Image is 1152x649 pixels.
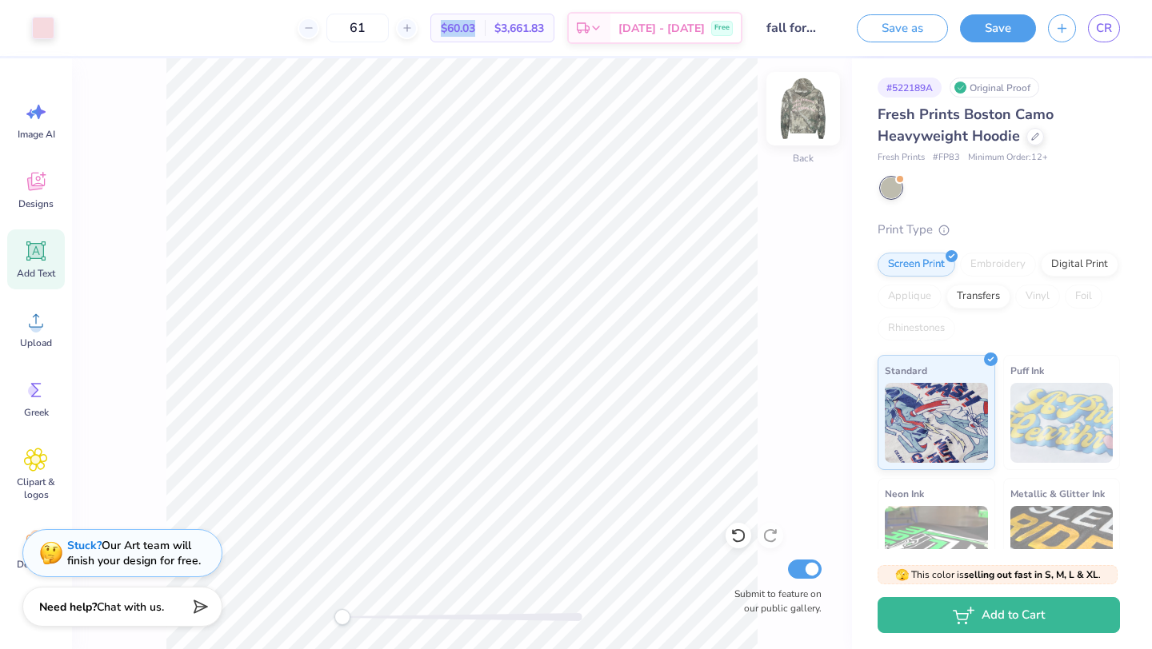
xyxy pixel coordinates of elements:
[933,151,960,165] span: # FP83
[895,567,1101,582] span: This color is .
[878,597,1120,633] button: Add to Cart
[326,14,389,42] input: – –
[946,285,1010,309] div: Transfers
[67,538,201,568] div: Our Art team will finish your design for free.
[1065,285,1102,309] div: Foil
[17,558,55,571] span: Decorate
[18,197,54,210] span: Designs
[726,587,822,615] label: Submit to feature on our public gallery.
[10,476,62,501] span: Clipart & logos
[1010,383,1114,463] img: Puff Ink
[1088,14,1120,42] a: CR
[1015,285,1060,309] div: Vinyl
[1010,506,1114,586] img: Metallic & Glitter Ink
[97,599,164,615] span: Chat with us.
[857,14,948,42] button: Save as
[1096,19,1112,38] span: CR
[878,151,925,165] span: Fresh Prints
[793,151,814,165] div: Back
[878,78,942,98] div: # 522189A
[964,568,1098,581] strong: selling out fast in S, M, L & XL
[885,506,988,586] img: Neon Ink
[67,538,102,553] strong: Stuck?
[771,77,835,141] img: Back
[878,105,1054,145] span: Fresh Prints Boston Camo Heavyweight Hoodie
[1010,362,1044,379] span: Puff Ink
[885,485,924,502] span: Neon Ink
[334,609,350,625] div: Accessibility label
[20,336,52,349] span: Upload
[494,20,544,37] span: $3,661.83
[968,151,1048,165] span: Minimum Order: 12 +
[1010,485,1105,502] span: Metallic & Glitter Ink
[618,20,705,37] span: [DATE] - [DATE]
[878,285,942,309] div: Applique
[878,253,955,277] div: Screen Print
[1041,253,1118,277] div: Digital Print
[960,253,1036,277] div: Embroidery
[714,22,730,34] span: Free
[885,362,927,379] span: Standard
[885,383,988,463] img: Standard
[17,267,55,280] span: Add Text
[950,78,1039,98] div: Original Proof
[441,20,475,37] span: $60.03
[18,128,55,141] span: Image AI
[895,567,909,583] span: 🫣
[878,317,955,340] div: Rhinestones
[24,406,49,419] span: Greek
[754,12,833,44] input: Untitled Design
[878,221,1120,239] div: Print Type
[960,14,1036,42] button: Save
[39,599,97,615] strong: Need help?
